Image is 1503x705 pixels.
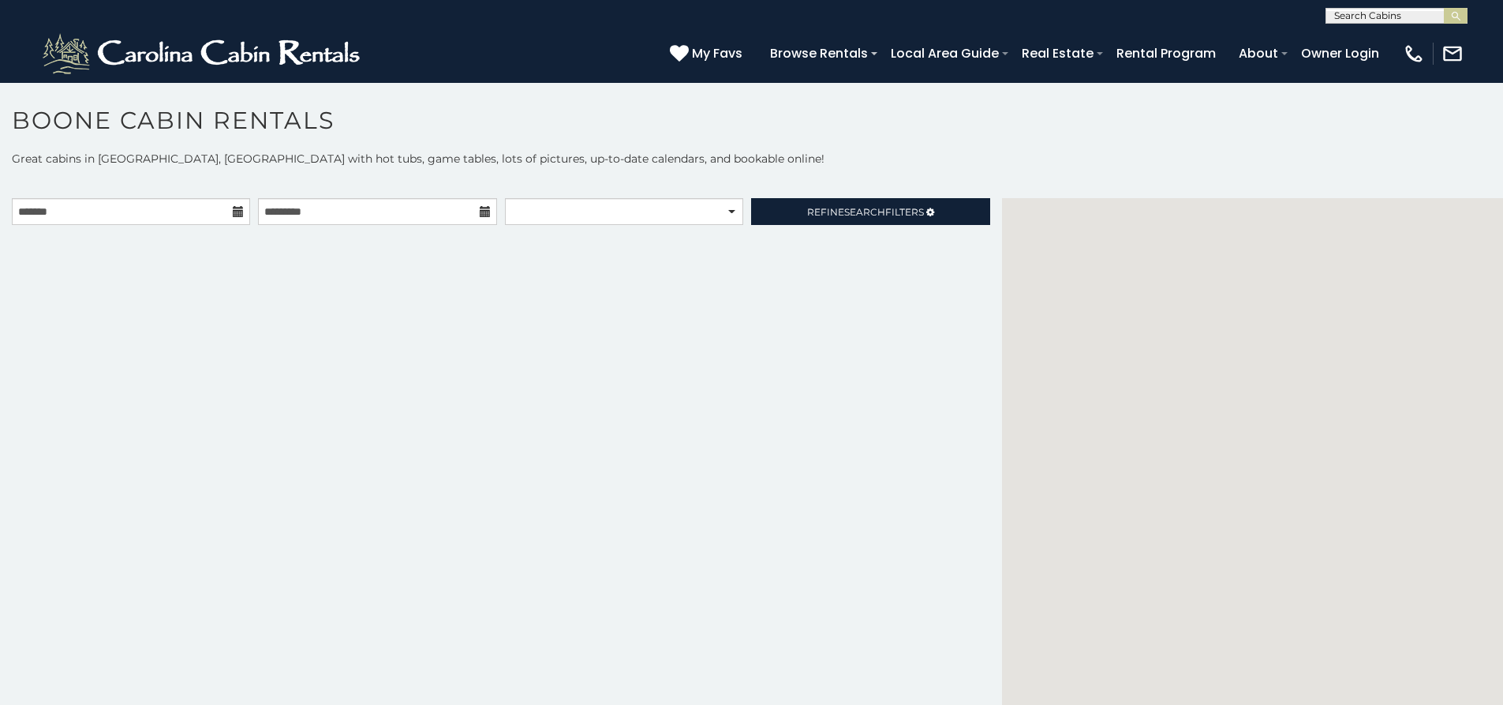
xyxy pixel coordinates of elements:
a: About [1231,39,1286,67]
a: My Favs [670,43,746,64]
a: Browse Rentals [762,39,876,67]
img: White-1-2.png [39,30,367,77]
a: Local Area Guide [883,39,1007,67]
span: My Favs [692,43,742,63]
a: Real Estate [1014,39,1101,67]
a: Owner Login [1293,39,1387,67]
span: Search [844,206,885,218]
span: Refine Filters [807,206,924,218]
a: RefineSearchFilters [751,198,989,225]
img: phone-regular-white.png [1403,43,1425,65]
a: Rental Program [1109,39,1224,67]
img: mail-regular-white.png [1441,43,1464,65]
